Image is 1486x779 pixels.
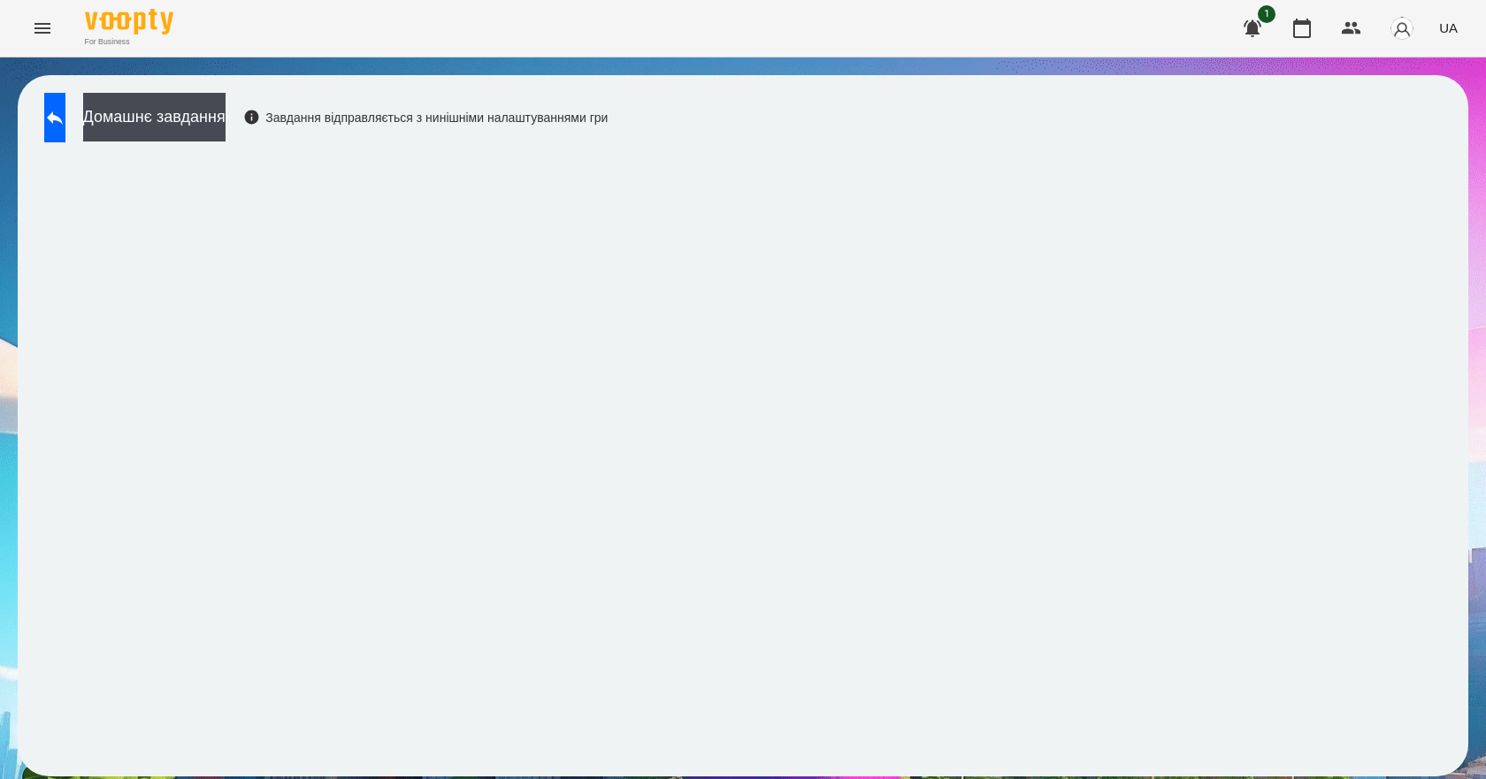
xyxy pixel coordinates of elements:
span: For Business [85,36,173,48]
button: Menu [21,7,64,50]
span: 1 [1258,5,1275,23]
div: Завдання відправляється з нинішніми налаштуваннями гри [243,109,609,126]
img: avatar_s.png [1390,16,1414,41]
button: Домашнє завдання [83,93,226,141]
img: Voopty Logo [85,9,173,34]
span: UA [1439,19,1458,37]
button: UA [1432,11,1465,44]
